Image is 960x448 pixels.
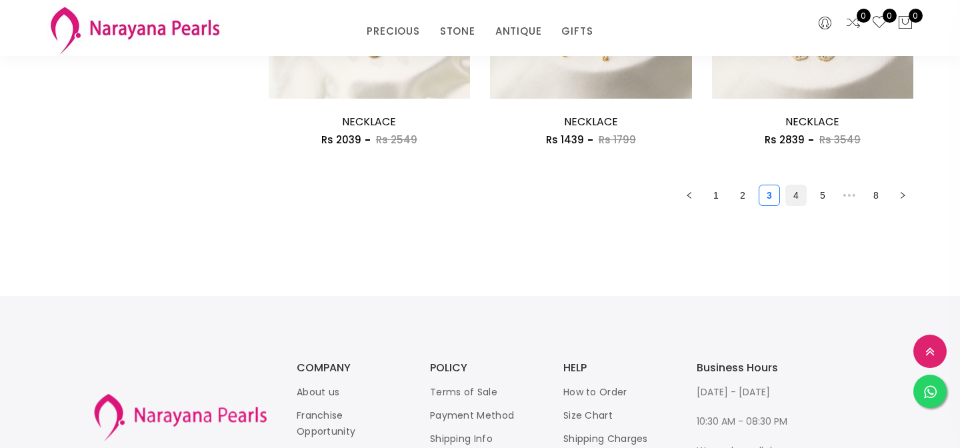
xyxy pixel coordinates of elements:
a: 1 [706,185,726,205]
span: Rs 2549 [376,133,417,147]
a: 3 [759,185,779,205]
a: 5 [813,185,833,205]
a: 0 [845,15,861,32]
li: Previous Page [679,185,700,206]
span: Rs 1799 [599,133,636,147]
h3: POLICY [430,363,537,373]
p: [DATE] - [DATE] [697,384,803,400]
a: Shipping Info [430,432,493,445]
a: Shipping Charges [563,432,648,445]
h3: HELP [563,363,670,373]
li: Next Page [892,185,913,206]
li: 3 [759,185,780,206]
a: GIFTS [561,21,593,41]
span: Rs 3549 [819,133,861,147]
li: 1 [705,185,727,206]
span: ••• [839,185,860,206]
a: Size Chart [563,409,613,422]
li: 8 [865,185,887,206]
a: About us [297,385,339,399]
a: NECKLACE [342,114,396,129]
a: Franchise Opportunity [297,409,355,438]
li: 2 [732,185,753,206]
a: 2 [733,185,753,205]
span: right [899,191,907,199]
span: 0 [909,9,923,23]
a: 8 [866,185,886,205]
li: 5 [812,185,833,206]
button: left [679,185,700,206]
a: How to Order [563,385,627,399]
span: Rs 1439 [546,133,584,147]
a: Payment Method [430,409,514,422]
h3: Business Hours [697,363,803,373]
span: Rs 2039 [321,133,361,147]
a: NECKLACE [785,114,839,129]
span: 0 [883,9,897,23]
h3: COMPANY [297,363,403,373]
button: 0 [897,15,913,32]
span: Rs 2839 [765,133,805,147]
button: right [892,185,913,206]
a: Terms of Sale [430,385,497,399]
a: ANTIQUE [495,21,542,41]
a: 4 [786,185,806,205]
a: 0 [871,15,887,32]
span: left [685,191,693,199]
a: PRECIOUS [367,21,419,41]
span: 0 [857,9,871,23]
a: NECKLACE [564,114,618,129]
li: Next 5 Pages [839,185,860,206]
li: 4 [785,185,807,206]
a: STONE [440,21,475,41]
p: 10:30 AM - 08:30 PM [697,413,803,429]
